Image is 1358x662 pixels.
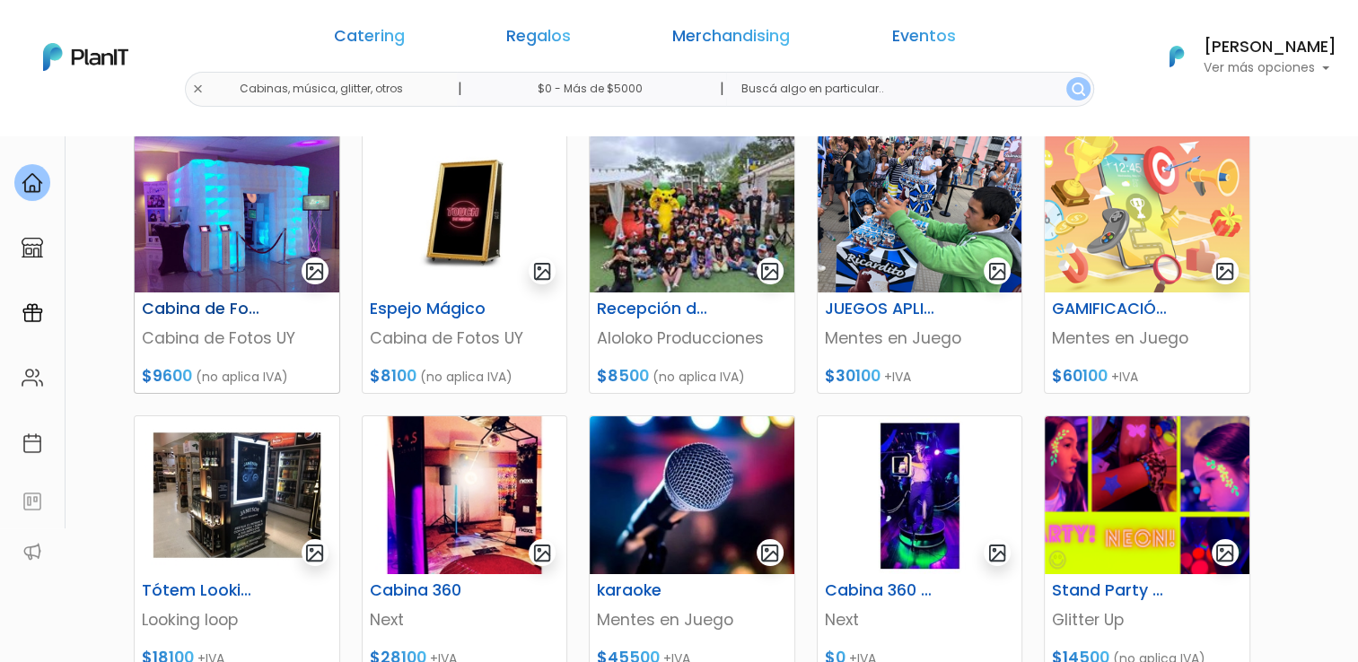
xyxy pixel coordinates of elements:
img: gallery-light [987,261,1008,282]
img: thumb_2-juegos.png [818,135,1022,292]
img: PlanIt Logo [43,43,128,71]
div: ¿Necesitás ayuda? [92,17,258,52]
span: (no aplica IVA) [420,368,513,386]
h6: Cabina 360 Clásica [814,581,955,600]
h6: Recepción de invitados con personaje [586,300,727,318]
p: Mentes en Juego [1052,327,1242,350]
p: Next [825,608,1015,632]
a: Regalos [506,29,571,50]
img: campaigns-02234683943229c281be62815700db0a1741e53638e28bf9629b52c665b00959.svg [22,302,43,324]
a: Eventos [891,29,955,50]
img: close-6986928ebcb1d6c9903e3b54e860dbc4d054630f23adef3a32610726dff6a82b.svg [192,83,204,95]
span: $8500 [597,365,649,387]
h6: GAMIFICACIÓN PARA EMPRESAS [1041,300,1182,318]
img: gallery-light [1214,261,1235,282]
img: thumb_foto_-_6.jpg [135,416,339,574]
img: thumb_espejo_magico.jpg [363,135,567,292]
img: gallery-light [304,543,325,563]
p: Aloloko Producciones [597,327,787,350]
img: partners-52edf745621dab592f3b2c58e3bca9d71375a7ef29c3b500c9f145b62cc070d4.svg [22,541,43,562]
img: gallery-light [304,261,325,282]
h6: karaoke [586,581,727,600]
a: Catering [334,29,405,50]
h6: [PERSON_NAME] [1204,39,1336,56]
button: PlanIt Logo [PERSON_NAME] Ver más opciones [1146,33,1336,80]
input: Buscá algo en particular.. [726,72,1093,107]
img: gallery-light [1214,543,1235,563]
img: gallery-light [532,261,553,282]
p: Ver más opciones [1204,62,1336,74]
p: Mentes en Juego [825,327,1015,350]
p: Looking loop [142,608,332,632]
span: +IVA [1111,368,1138,386]
span: $8100 [370,365,416,387]
a: Merchandising [672,29,790,50]
img: gallery-light [532,543,553,563]
a: gallery-light JUEGOS APLICADOS PARA MARCAS/PRODUCTOS Mentes en Juego $30100 +IVA [817,134,1023,394]
img: feedback-78b5a0c8f98aac82b08bfc38622c3050aee476f2c9584af64705fc4e61158814.svg [22,491,43,512]
img: search_button-432b6d5273f82d61273b3651a40e1bd1b912527efae98b1b7a1b2c0702e16a8d.svg [1072,83,1085,96]
img: gallery-light [987,543,1008,563]
a: gallery-light Espejo Mágico Cabina de Fotos UY $8100 (no aplica IVA) [362,134,568,394]
span: +IVA [884,368,911,386]
p: Glitter Up [1052,608,1242,632]
img: thumb_Lunchera_1__1___copia_-Photoroom_-_2024-08-14T130659.423.jpg [818,416,1022,574]
p: Mentes en Juego [597,608,787,632]
img: gallery-light [759,543,780,563]
span: $30100 [825,365,881,387]
img: home-e721727adea9d79c4d83392d1f703f7f8bce08238fde08b1acbfd93340b81755.svg [22,172,43,194]
img: thumb_Captura_de_pantalla_2023-04-04_135648.jpg [590,416,794,574]
p: | [719,78,723,100]
img: thumb_Cabina-de-fotos-inflable-con-luz-Led-marcos-de-fotomat-n-de-la-mejor-calidad-Env.jpg [135,135,339,292]
a: gallery-light GAMIFICACIÓN PARA EMPRESAS Mentes en Juego $60100 +IVA [1044,134,1250,394]
img: thumb_ChatGPT_Image_14_jul_2025__12_27_52.png [1045,416,1249,574]
img: PlanIt Logo [1157,37,1196,76]
img: marketplace-4ceaa7011d94191e9ded77b95e3339b90024bf715f7c57f8cf31f2d8c509eaba.svg [22,237,43,258]
p: Cabina de Fotos UY [370,327,560,350]
span: (no aplica IVA) [653,368,745,386]
img: people-662611757002400ad9ed0e3c099ab2801c6687ba6c219adb57efc949bc21e19d.svg [22,367,43,388]
h6: Cabina de Fotos [131,300,272,318]
h6: Cabina 360 [359,581,500,600]
p: Cabina de Fotos UY [142,327,332,350]
span: (no aplica IVA) [196,368,288,386]
p: | [457,78,461,100]
img: calendar-87d922413cdce8b2cf7b7f5f62616a5cf9e4887200fb71536465627b3292af00.svg [22,432,43,454]
a: gallery-light Cabina de Fotos Cabina de Fotos UY $9600 (no aplica IVA) [134,134,340,394]
img: thumb_WhatsApp_Image_2025-06-23_at_12.30.50.jpeg [590,135,794,292]
span: $9600 [142,365,192,387]
h6: Espejo Mágico [359,300,500,318]
img: thumb_foto-3.jpg [363,416,567,574]
p: Next [370,608,560,632]
img: gallery-light [759,261,780,282]
h6: Stand Party Neón [1041,581,1182,600]
span: $60100 [1052,365,1108,387]
h6: JUEGOS APLICADOS PARA MARCAS/PRODUCTOS [814,300,955,318]
img: thumb_1-gamificacion.png [1045,135,1249,292]
a: gallery-light Recepción de invitados con personaje Aloloko Producciones $8500 (no aplica IVA) [589,134,795,394]
h6: Tótem Looking loop [131,581,272,600]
